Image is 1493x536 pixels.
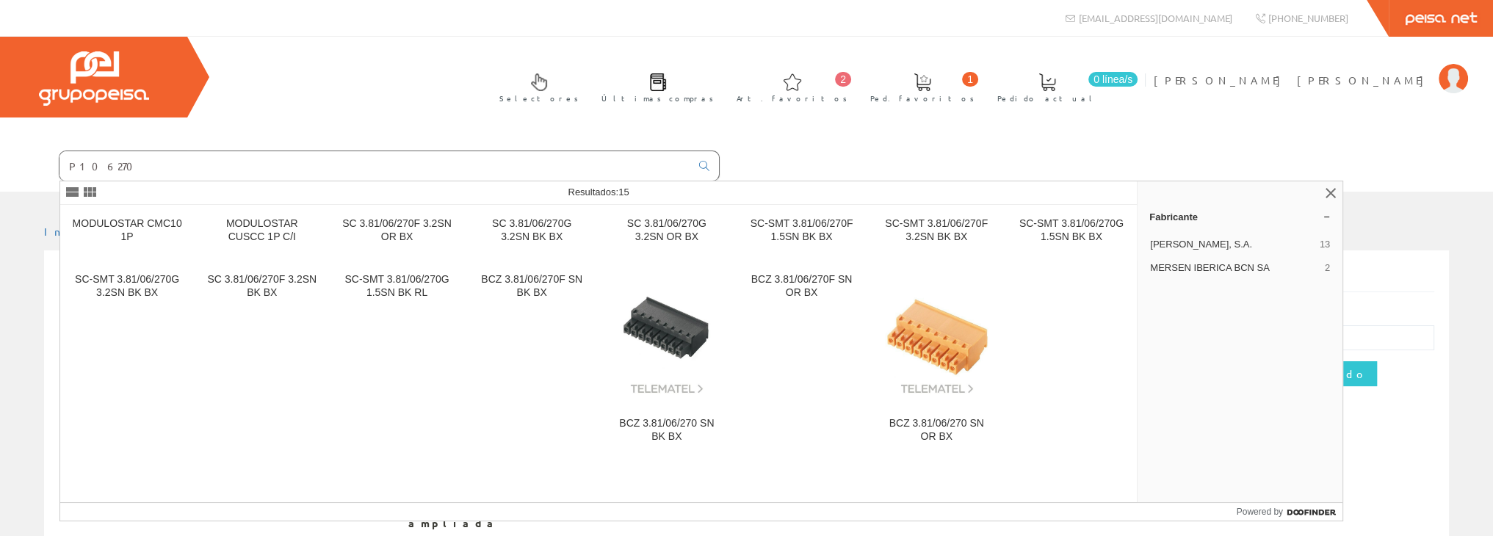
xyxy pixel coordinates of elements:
[881,217,992,244] div: SC-SMT 3.81/06/270F 3.2SN BK BX
[44,225,106,238] a: Inicio
[1154,61,1468,75] a: [PERSON_NAME] [PERSON_NAME]
[499,91,579,106] span: Selectores
[206,217,317,244] div: MODULOSTAR CUSCC 1P C/I
[997,91,1097,106] span: Pedido actual
[835,72,851,87] span: 2
[1325,261,1330,275] span: 2
[737,91,847,106] span: Art. favoritos
[881,417,992,443] div: BCZ 3.81/06/270 SN OR BX
[72,217,183,244] div: MODULOSTAR CMC10 1P
[856,61,982,112] a: 1 Ped. favoritos
[341,273,452,300] div: SC-SMT 3.81/06/270G 1.5SN BK RL
[330,206,464,261] a: SC 3.81/06/270F 3.2SN OR BX
[722,61,855,112] a: 2 Art. favoritos
[601,91,714,106] span: Últimas compras
[870,91,975,106] span: Ped. favoritos
[1150,238,1314,251] span: [PERSON_NAME], S.A.
[870,206,1004,261] a: SC-SMT 3.81/06/270F 3.2SN BK BX
[734,261,869,460] a: BCZ 3.81/06/270F SN OR BX
[962,72,978,87] span: 1
[465,261,599,460] a: BCZ 3.81/06/270F SN BK BX
[39,51,149,106] img: Grupo Peisa
[618,186,629,198] span: 15
[611,284,722,395] img: BCZ 3.81/06/270 SN BK BX
[587,61,721,112] a: Últimas compras
[599,261,734,460] a: BCZ 3.81/06/270 SN BK BX BCZ 3.81/06/270 SN BK BX
[1268,12,1348,24] span: [PHONE_NUMBER]
[330,261,464,460] a: SC-SMT 3.81/06/270G 1.5SN BK RL
[341,217,452,244] div: SC 3.81/06/270F 3.2SN OR BX
[1154,73,1431,87] span: [PERSON_NAME] [PERSON_NAME]
[485,61,586,112] a: Selectores
[1088,72,1138,87] span: 0 línea/s
[72,273,183,300] div: SC-SMT 3.81/06/270G 3.2SN BK BX
[599,206,734,261] a: SC 3.81/06/270G 3.2SN OR BX
[477,273,588,300] div: BCZ 3.81/06/270F SN BK BX
[746,273,857,300] div: BCZ 3.81/06/270F SN OR BX
[206,273,317,300] div: SC 3.81/06/270F 3.2SN BK BX
[1320,238,1330,251] span: 13
[881,284,992,395] img: BCZ 3.81/06/270 SN OR BX
[568,186,629,198] span: Resultados:
[60,206,195,261] a: MODULOSTAR CMC10 1P
[1016,217,1127,244] div: SC-SMT 3.81/06/270G 1.5SN BK BX
[1150,261,1319,275] span: MERSEN IBERICA BCN SA
[59,151,690,181] input: Buscar ...
[195,206,329,261] a: MODULOSTAR CUSCC 1P C/I
[1005,206,1139,261] a: SC-SMT 3.81/06/270G 1.5SN BK BX
[60,261,195,460] a: SC-SMT 3.81/06/270G 3.2SN BK BX
[1138,205,1342,228] a: Fabricante
[611,217,722,244] div: SC 3.81/06/270G 3.2SN OR BX
[477,217,588,244] div: SC 3.81/06/270G 3.2SN BK BX
[465,206,599,261] a: SC 3.81/06/270G 3.2SN BK BX
[746,217,857,244] div: SC-SMT 3.81/06/270F 1.5SN BK BX
[611,417,722,443] div: BCZ 3.81/06/270 SN BK BX
[1237,503,1343,521] a: Powered by
[195,261,329,460] a: SC 3.81/06/270F 3.2SN BK BX
[734,206,869,261] a: SC-SMT 3.81/06/270F 1.5SN BK BX
[1079,12,1232,24] span: [EMAIL_ADDRESS][DOMAIN_NAME]
[870,261,1004,460] a: BCZ 3.81/06/270 SN OR BX BCZ 3.81/06/270 SN OR BX
[1237,505,1283,518] span: Powered by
